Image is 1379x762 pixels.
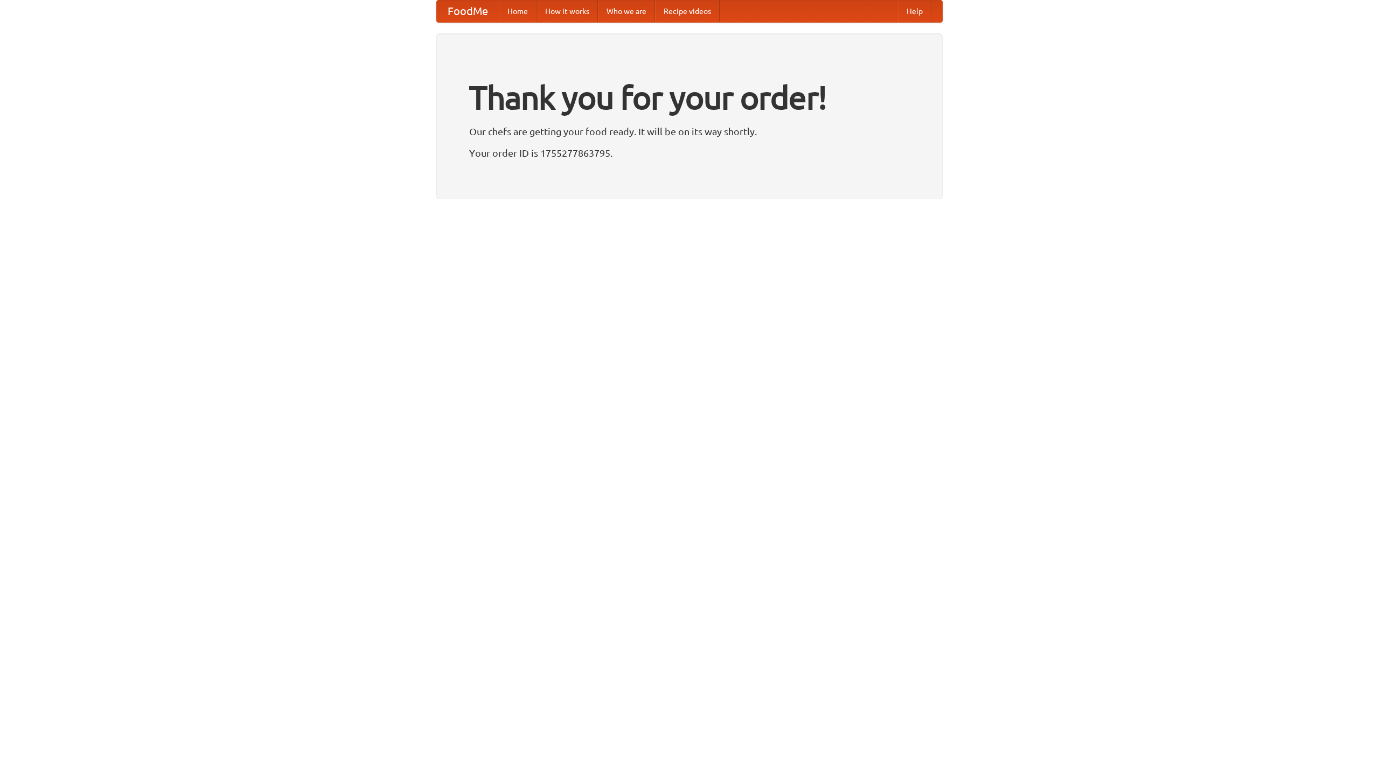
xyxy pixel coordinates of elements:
a: Help [898,1,931,22]
a: Recipe videos [655,1,720,22]
p: Your order ID is 1755277863795. [469,145,910,161]
a: Home [499,1,537,22]
h1: Thank you for your order! [469,72,910,123]
a: How it works [537,1,598,22]
a: FoodMe [437,1,499,22]
a: Who we are [598,1,655,22]
p: Our chefs are getting your food ready. It will be on its way shortly. [469,123,910,139]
